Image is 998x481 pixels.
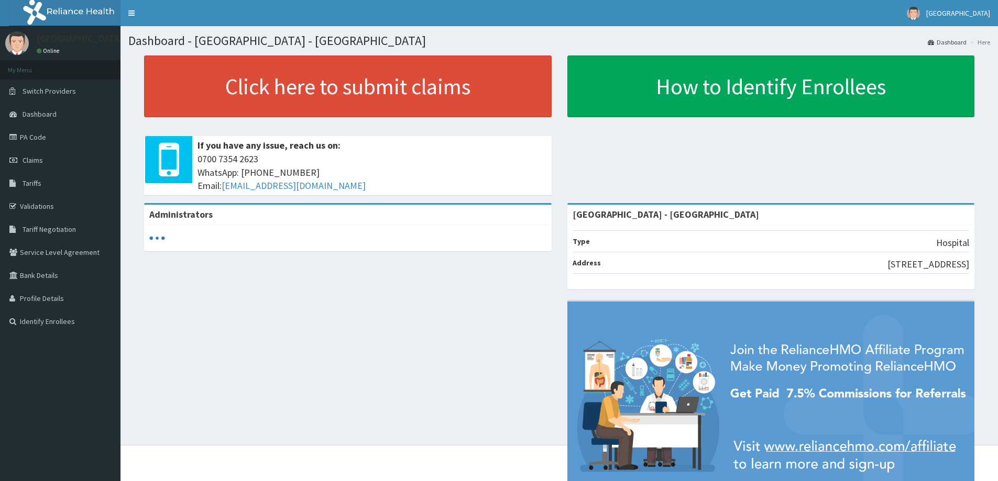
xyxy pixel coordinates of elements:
span: 0700 7354 2623 WhatsApp: [PHONE_NUMBER] Email: [198,152,546,193]
b: Administrators [149,208,213,220]
a: Click here to submit claims [144,55,552,117]
img: User Image [907,7,920,20]
a: Dashboard [928,38,967,47]
li: Here [968,38,990,47]
p: [GEOGRAPHIC_DATA] [37,34,123,43]
a: How to Identify Enrollees [567,55,975,117]
span: Claims [23,155,43,165]
b: Type [573,237,590,246]
p: [STREET_ADDRESS] [887,258,969,271]
span: Tariffs [23,178,41,188]
p: Hospital [936,236,969,250]
a: [EMAIL_ADDRESS][DOMAIN_NAME] [222,180,366,192]
h1: Dashboard - [GEOGRAPHIC_DATA] - [GEOGRAPHIC_DATA] [128,34,990,48]
svg: audio-loading [149,230,165,246]
strong: [GEOGRAPHIC_DATA] - [GEOGRAPHIC_DATA] [573,208,759,220]
span: [GEOGRAPHIC_DATA] [926,8,990,18]
b: If you have any issue, reach us on: [198,139,341,151]
img: User Image [5,31,29,55]
span: Tariff Negotiation [23,225,76,234]
b: Address [573,258,601,267]
span: Dashboard [23,109,57,119]
a: Online [37,47,62,54]
span: Switch Providers [23,86,76,96]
